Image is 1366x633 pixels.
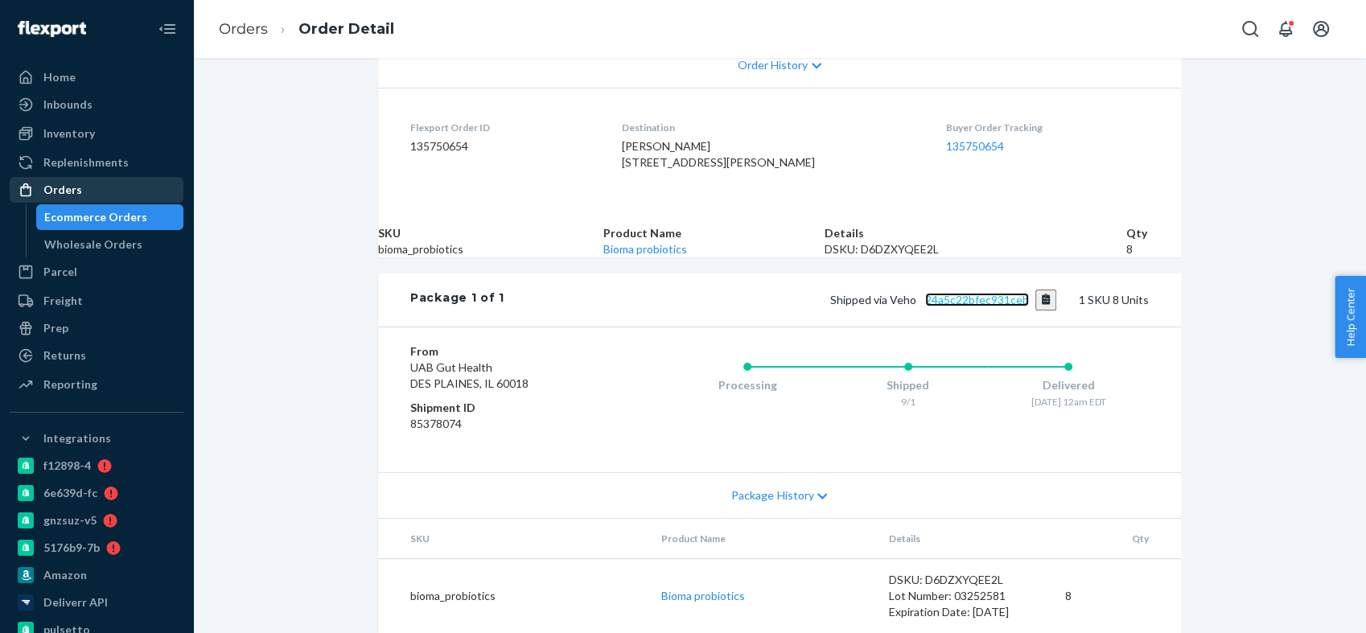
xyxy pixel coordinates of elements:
[378,225,603,241] th: SKU
[1305,13,1337,45] button: Open account menu
[622,121,921,134] dt: Destination
[378,519,648,559] th: SKU
[43,347,86,364] div: Returns
[43,376,97,393] div: Reporting
[988,377,1149,393] div: Delivered
[219,20,268,38] a: Orders
[667,377,828,393] div: Processing
[1234,13,1266,45] button: Open Search Box
[830,293,1057,306] span: Shipped via Veho
[43,540,100,556] div: 5176b9-7b
[1052,519,1181,559] th: Qty
[946,139,1004,153] a: 135750654
[410,138,596,154] dd: 135750654
[10,92,183,117] a: Inbounds
[889,588,1040,604] div: Lot Number: 03252581
[10,177,183,203] a: Orders
[10,121,183,146] a: Inventory
[10,535,183,561] a: 5176b9-7b
[44,209,147,225] div: Ecommerce Orders
[10,288,183,314] a: Freight
[298,20,394,38] a: Order Detail
[43,512,97,528] div: gnzsuz-v5
[378,241,603,257] td: bioma_probiotics
[10,480,183,506] a: 6e639d-fc
[43,594,108,610] div: Deliverr API
[988,395,1149,409] div: [DATE] 12am EDT
[36,204,184,230] a: Ecommerce Orders
[410,290,504,310] div: Package 1 of 1
[10,343,183,368] a: Returns
[151,13,183,45] button: Close Navigation
[10,372,183,397] a: Reporting
[925,293,1029,306] a: 24a5c22bfec931ceb
[32,11,90,26] span: Support
[1035,290,1057,310] button: Copy tracking number
[43,430,111,446] div: Integrations
[378,558,648,633] td: bioma_probiotics
[1269,13,1302,45] button: Open notifications
[828,377,989,393] div: Shipped
[1335,276,1366,358] button: Help Center
[10,150,183,175] a: Replenishments
[1052,558,1181,633] td: 8
[622,139,815,169] span: [PERSON_NAME] [STREET_ADDRESS][PERSON_NAME]
[10,64,183,90] a: Home
[43,293,83,309] div: Freight
[10,259,183,285] a: Parcel
[206,6,407,53] ol: breadcrumbs
[603,225,825,241] th: Product Name
[410,121,596,134] dt: Flexport Order ID
[10,315,183,341] a: Prep
[36,232,184,257] a: Wholesale Orders
[824,241,1125,257] div: DSKU: D6DZXYQEE2L
[43,154,129,171] div: Replenishments
[731,487,813,504] span: Package History
[43,69,76,85] div: Home
[876,519,1053,559] th: Details
[410,416,603,432] dd: 85378074
[44,236,142,253] div: Wholesale Orders
[10,562,183,588] a: Amazon
[10,590,183,615] a: Deliverr API
[1125,225,1181,241] th: Qty
[504,290,1149,310] div: 1 SKU 8 Units
[43,125,95,142] div: Inventory
[43,485,97,501] div: 6e639d-fc
[828,395,989,409] div: 9/1
[889,572,1040,588] div: DSKU: D6DZXYQEE2L
[889,604,1040,620] div: Expiration Date: [DATE]
[43,320,68,336] div: Prep
[43,182,82,198] div: Orders
[946,121,1149,134] dt: Buyer Order Tracking
[43,97,93,113] div: Inbounds
[43,458,91,474] div: f12898-4
[410,360,529,390] span: UAB Gut Health DES PLAINES, IL 60018
[43,567,87,583] div: Amazon
[18,21,86,37] img: Flexport logo
[10,453,183,479] a: f12898-4
[603,242,687,256] a: Bioma probiotics
[410,400,603,416] dt: Shipment ID
[43,264,77,280] div: Parcel
[648,519,875,559] th: Product Name
[661,589,745,602] a: Bioma probiotics
[10,425,183,451] button: Integrations
[738,57,808,73] span: Order History
[410,343,603,360] dt: From
[824,225,1125,241] th: Details
[1125,241,1181,257] td: 8
[10,508,183,533] a: gnzsuz-v5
